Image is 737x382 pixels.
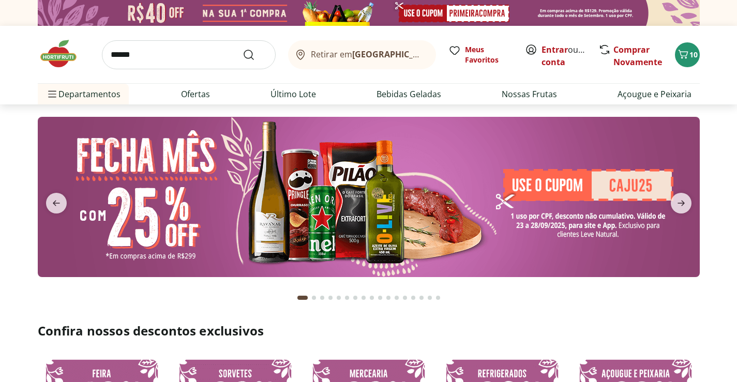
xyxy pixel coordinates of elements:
button: Go to page 10 from fs-carousel [376,285,384,310]
a: Ofertas [181,88,210,100]
button: Go to page 7 from fs-carousel [351,285,359,310]
button: Go to page 12 from fs-carousel [393,285,401,310]
span: Retirar em [311,50,425,59]
img: banana [38,117,700,277]
span: 10 [689,50,698,59]
button: Go to page 16 from fs-carousel [426,285,434,310]
a: Açougue e Peixaria [618,88,691,100]
button: Current page from fs-carousel [295,285,310,310]
a: Entrar [542,44,568,55]
button: Carrinho [675,42,700,67]
button: Go to page 3 from fs-carousel [318,285,326,310]
button: Retirar em[GEOGRAPHIC_DATA]/[GEOGRAPHIC_DATA] [288,40,436,69]
img: Hortifruti [38,38,89,69]
button: Go to page 14 from fs-carousel [409,285,417,310]
b: [GEOGRAPHIC_DATA]/[GEOGRAPHIC_DATA] [352,49,527,60]
button: Go to page 5 from fs-carousel [335,285,343,310]
button: next [663,193,700,213]
span: ou [542,43,588,68]
h2: Confira nossos descontos exclusivos [38,323,700,339]
a: Nossas Frutas [502,88,557,100]
button: Go to page 15 from fs-carousel [417,285,426,310]
a: Comprar Novamente [613,44,662,68]
span: Departamentos [46,82,121,106]
button: previous [38,193,75,213]
a: Último Lote [270,88,316,100]
button: Go to page 13 from fs-carousel [401,285,409,310]
input: search [102,40,276,69]
button: Go to page 4 from fs-carousel [326,285,335,310]
button: Go to page 6 from fs-carousel [343,285,351,310]
button: Go to page 2 from fs-carousel [310,285,318,310]
a: Criar conta [542,44,598,68]
button: Go to page 9 from fs-carousel [368,285,376,310]
button: Go to page 11 from fs-carousel [384,285,393,310]
button: Submit Search [243,49,267,61]
a: Bebidas Geladas [377,88,441,100]
button: Go to page 8 from fs-carousel [359,285,368,310]
a: Meus Favoritos [448,44,513,65]
span: Meus Favoritos [465,44,513,65]
button: Menu [46,82,58,106]
button: Go to page 17 from fs-carousel [434,285,442,310]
